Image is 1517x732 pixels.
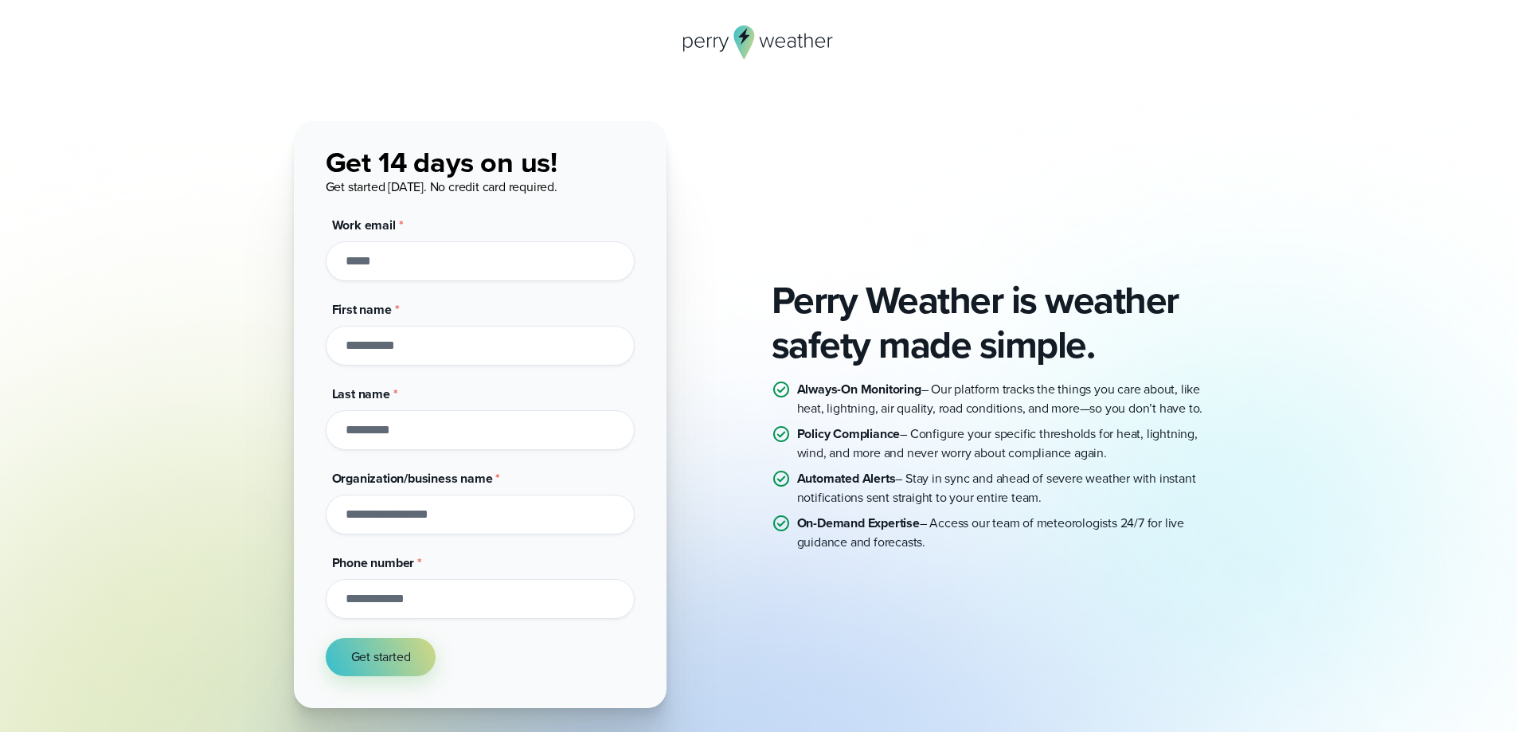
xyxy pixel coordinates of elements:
strong: On-Demand Expertise [797,514,920,532]
span: Last name [332,385,390,403]
p: – Configure your specific thresholds for heat, lightning, wind, and more and never worry about co... [797,425,1224,463]
strong: Policy Compliance [797,425,901,443]
h2: Perry Weather is weather safety made simple. [772,278,1224,367]
span: First name [332,300,392,319]
p: – Access our team of meteorologists 24/7 for live guidance and forecasts. [797,514,1224,552]
span: Organization/business name [332,469,493,487]
span: Get started [DATE]. No credit card required. [326,178,557,196]
span: Get 14 days on us! [326,141,557,183]
span: Get started [351,648,411,667]
strong: Automated Alerts [797,469,896,487]
span: Work email [332,216,396,234]
p: – Our platform tracks the things you care about, like heat, lightning, air quality, road conditio... [797,380,1224,418]
button: Get started [326,638,436,676]
span: Phone number [332,554,415,572]
p: – Stay in sync and ahead of severe weather with instant notifications sent straight to your entir... [797,469,1224,507]
strong: Always-On Monitoring [797,380,921,398]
